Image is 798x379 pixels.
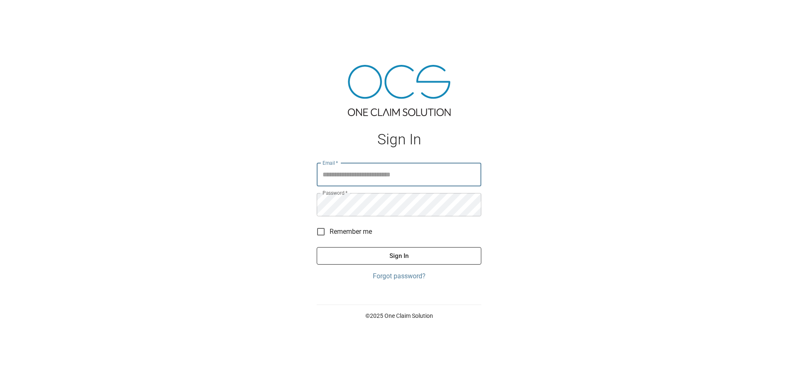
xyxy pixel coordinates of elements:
img: ocs-logo-tra.png [348,65,451,116]
img: ocs-logo-white-transparent.png [10,5,43,22]
span: Remember me [330,227,372,237]
a: Forgot password? [317,271,481,281]
label: Password [323,189,347,196]
label: Email [323,159,338,166]
h1: Sign In [317,131,481,148]
p: © 2025 One Claim Solution [317,312,481,320]
button: Sign In [317,247,481,265]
